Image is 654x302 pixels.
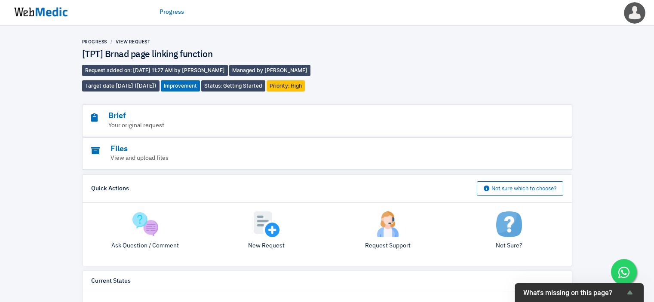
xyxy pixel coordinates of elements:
button: Show survey - What's missing on this page? [523,287,635,298]
h3: Files [91,144,516,154]
a: Progress [82,39,107,44]
span: Target date [DATE] ([DATE]) [82,80,160,92]
button: Not sure which to choose? [477,181,563,196]
img: question.png [132,211,158,237]
span: What's missing on this page? [523,289,625,297]
img: support.png [375,211,401,237]
span: Request added on: [DATE] 11:27 AM by [PERSON_NAME] [82,65,228,76]
span: Improvement [161,80,200,92]
p: New Request [212,241,321,250]
p: Ask Question / Comment [91,241,200,250]
p: Not Sure? [455,241,563,250]
img: add.png [254,211,279,237]
span: Status: Getting Started [201,80,265,92]
span: Priority: High [267,80,305,92]
p: View and upload files [91,154,516,163]
img: not-sure.png [496,211,522,237]
span: Managed by [PERSON_NAME] [229,65,310,76]
h6: Quick Actions [91,185,129,193]
h3: Brief [91,111,516,121]
p: Your original request [91,121,516,130]
a: View Request [116,39,150,44]
h4: [TPT] Brnad page linking function [82,49,327,61]
p: Request Support [334,241,442,250]
h6: Current Status [91,278,131,285]
a: Progress [160,8,184,17]
nav: breadcrumb [82,39,327,45]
